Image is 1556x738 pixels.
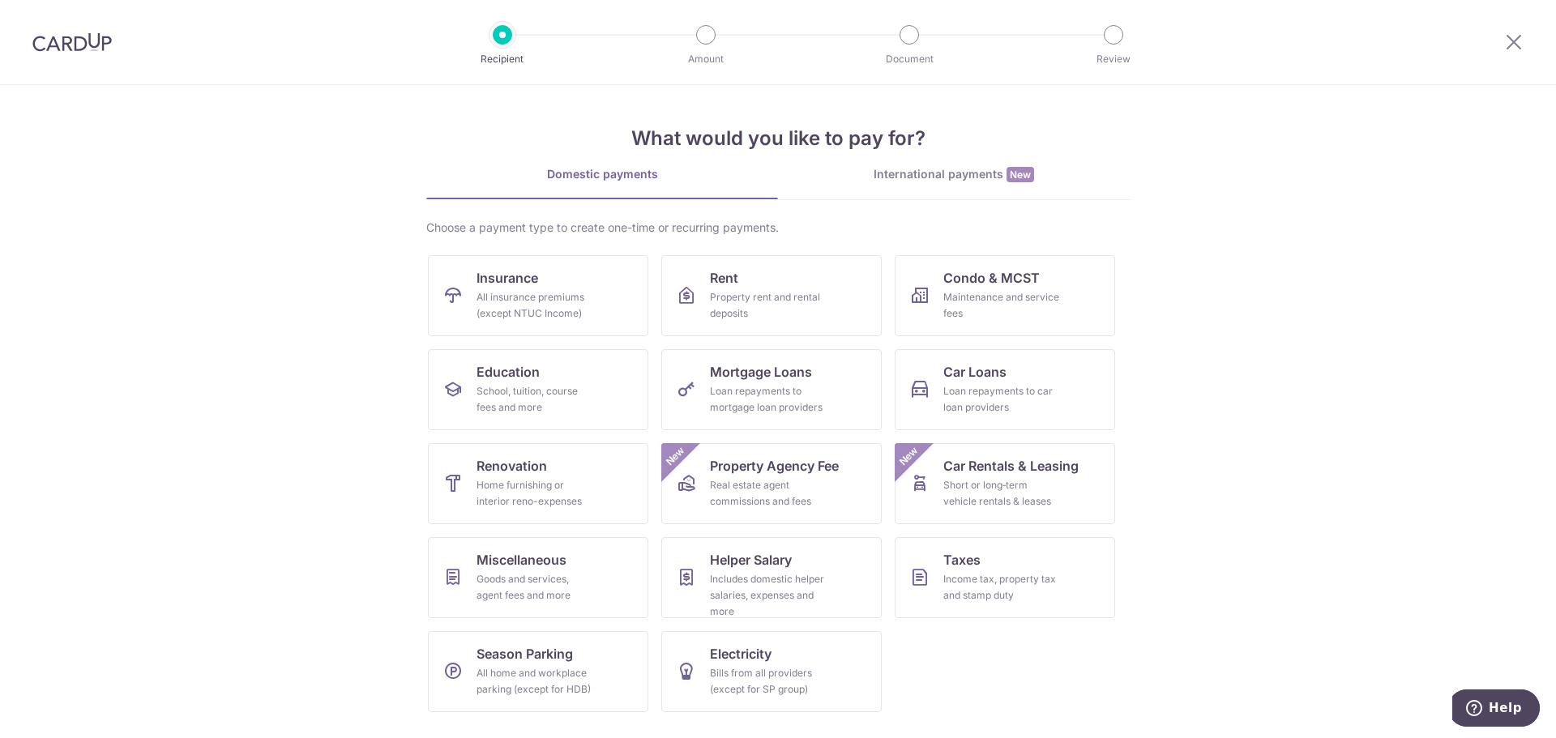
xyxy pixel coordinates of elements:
[36,11,70,26] span: Help
[896,443,922,470] span: New
[710,644,772,663] span: Electricity
[428,349,648,430] a: EducationSchool, tuition, course fees and more
[710,268,738,288] span: Rent
[710,571,827,620] div: Includes domestic helper salaries, expenses and more
[661,349,882,430] a: Mortgage LoansLoan repayments to mortgage loan providers
[710,456,839,476] span: Property Agency Fee
[710,665,827,697] div: Bills from all providers (except for SP group)
[943,477,1060,510] div: Short or long‑term vehicle rentals & leases
[895,255,1115,336] a: Condo & MCSTMaintenance and service fees
[428,443,648,524] a: RenovationHome furnishing or interior reno-expenses
[32,32,112,52] img: CardUp
[1054,51,1173,67] p: Review
[943,383,1060,416] div: Loan repayments to car loan providers
[477,665,593,697] div: All home and workplace parking (except for HDB)
[426,166,778,182] div: Domestic payments
[477,571,593,604] div: Goods and services, agent fees and more
[428,537,648,618] a: MiscellaneousGoods and services, agent fees and more
[662,443,689,470] span: New
[895,349,1115,430] a: Car LoansLoan repayments to car loan providers
[943,362,1007,382] span: Car Loans
[710,477,827,510] div: Real estate agent commissions and fees
[943,268,1040,288] span: Condo & MCST
[477,289,593,322] div: All insurance premiums (except NTUC Income)
[477,268,538,288] span: Insurance
[477,362,540,382] span: Education
[426,124,1130,153] h4: What would you like to pay for?
[428,255,648,336] a: InsuranceAll insurance premiums (except NTUC Income)
[710,362,812,382] span: Mortgage Loans
[710,383,827,416] div: Loan repayments to mortgage loan providers
[426,220,1130,236] div: Choose a payment type to create one-time or recurring payments.
[477,456,547,476] span: Renovation
[895,443,1115,524] a: Car Rentals & LeasingShort or long‑term vehicle rentals & leasesNew
[778,166,1130,183] div: International payments
[895,537,1115,618] a: TaxesIncome tax, property tax and stamp duty
[710,550,792,569] span: Helper Salary
[428,631,648,712] a: Season ParkingAll home and workplace parking (except for HDB)
[661,537,882,618] a: Helper SalaryIncludes domestic helper salaries, expenses and more
[442,51,562,67] p: Recipient
[1452,689,1540,730] iframe: Opens a widget where you can find more information
[661,255,882,336] a: RentProperty rent and rental deposits
[1007,167,1034,182] span: New
[943,289,1060,322] div: Maintenance and service fees
[646,51,766,67] p: Amount
[477,383,593,416] div: School, tuition, course fees and more
[477,550,566,569] span: Miscellaneous
[661,443,882,524] a: Property Agency FeeReal estate agent commissions and feesNew
[477,644,573,663] span: Season Parking
[943,571,1060,604] div: Income tax, property tax and stamp duty
[849,51,969,67] p: Document
[943,456,1079,476] span: Car Rentals & Leasing
[943,550,981,569] span: Taxes
[710,289,827,322] div: Property rent and rental deposits
[477,477,593,510] div: Home furnishing or interior reno-expenses
[661,631,882,712] a: ElectricityBills from all providers (except for SP group)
